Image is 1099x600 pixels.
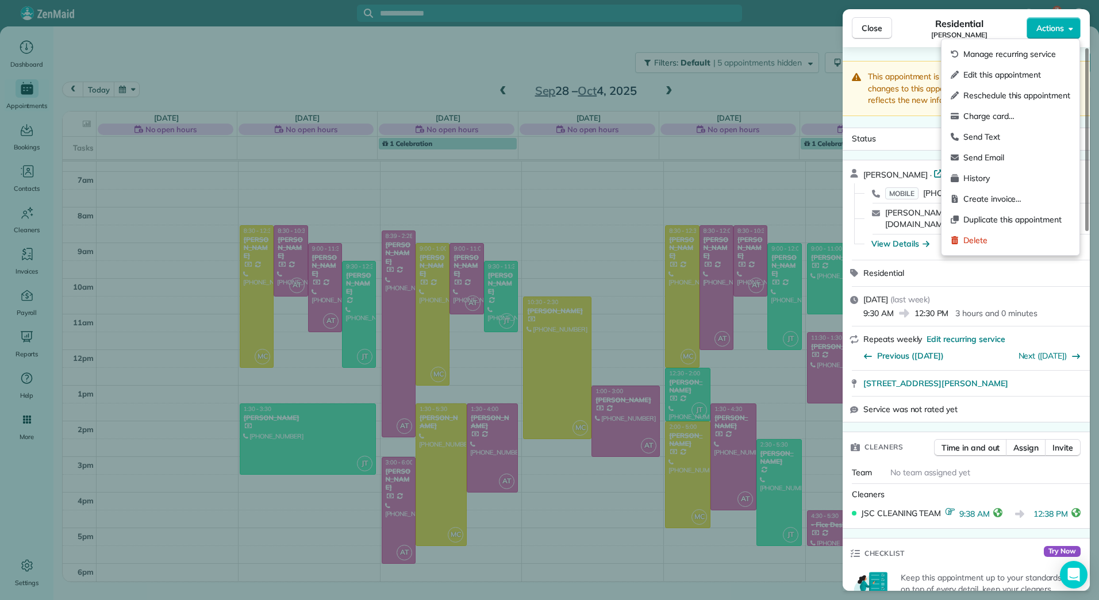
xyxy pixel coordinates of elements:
[863,378,1083,389] a: [STREET_ADDRESS][PERSON_NAME]
[863,268,904,278] span: Residential
[885,207,1020,230] a: [PERSON_NAME][EMAIL_ADDRESS][DOMAIN_NAME]
[934,439,1007,456] button: Time in and out
[861,507,941,519] span: JSC CLEANING TEAM
[863,403,958,415] span: Service was not rated yet
[1045,439,1081,456] button: Invite
[1006,439,1046,456] button: Assign
[863,294,888,305] span: [DATE]
[963,48,1070,60] span: Manage recurring service
[852,17,892,39] button: Close
[1044,546,1081,557] span: Try Now
[959,507,990,521] button: 9:38 AM
[1060,561,1088,589] div: Open Intercom Messenger
[927,333,1005,345] span: Edit recurring service
[864,441,903,453] span: Cleaners
[933,167,994,179] a: Open profile
[852,133,876,144] span: Status
[942,442,1000,453] span: Time in and out
[1019,350,1081,361] button: Next ([DATE])
[862,22,882,34] span: Close
[863,170,928,180] span: [PERSON_NAME]
[1036,22,1064,34] span: Actions
[868,71,1075,105] span: This appointment is linked to . If you make changes to this appointment make sure the payroll ref...
[963,172,1070,184] span: History
[963,152,1070,163] span: Send Email
[1033,507,1068,521] button: 12:38 PM
[963,90,1070,101] span: Reschedule this appointment
[963,131,1070,143] span: Send Text
[959,509,990,519] span: 9:38 AM
[1033,509,1068,519] span: 12:38 PM
[963,234,1070,246] span: Delete
[890,467,970,478] span: No team assigned yet
[1019,351,1067,361] a: Next ([DATE])
[1013,442,1039,453] span: Assign
[955,307,1037,319] p: 3 hours and 0 minutes
[1052,442,1073,453] span: Invite
[852,467,872,478] span: Team
[963,193,1070,205] span: Create invoice…
[863,334,922,344] span: Repeats weekly
[963,69,1070,80] span: Edit this appointment
[863,378,1008,389] span: [STREET_ADDRESS][PERSON_NAME]
[963,110,1070,122] span: Charge card…
[890,294,931,305] span: ( last week )
[928,170,934,179] span: ·
[885,187,919,199] span: MOBILE
[931,30,987,40] span: [PERSON_NAME]
[885,187,994,199] a: MOBILE[PHONE_NUMBER]
[871,238,929,249] button: View Details
[963,214,1070,225] span: Duplicate this appointment
[935,17,984,30] span: Residential
[863,307,894,319] span: 9:30 AM
[864,548,905,559] span: Checklist
[914,307,949,319] span: 12:30 PM
[863,350,944,361] button: Previous ([DATE])
[852,489,885,499] span: Cleaners
[923,188,994,198] span: [PHONE_NUMBER]
[877,350,944,361] span: Previous ([DATE])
